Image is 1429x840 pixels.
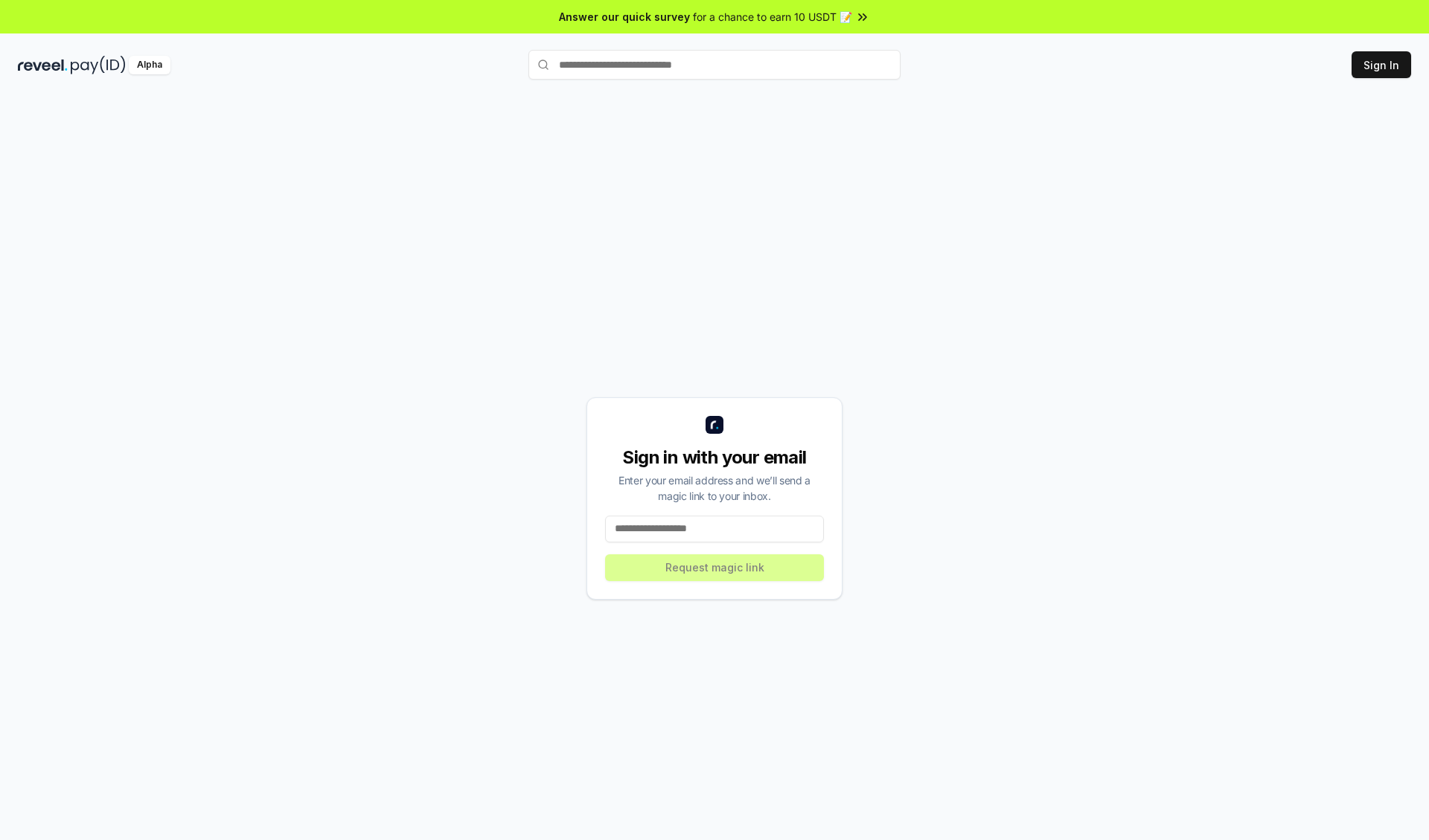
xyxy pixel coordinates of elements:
div: Alpha [129,56,170,74]
span: Answer our quick survey [559,9,690,25]
div: Enter your email address and we’ll send a magic link to your inbox. [605,472,824,504]
img: pay_id [71,56,126,74]
div: Sign in with your email [605,446,824,469]
img: reveel_dark [18,56,68,74]
span: for a chance to earn 10 USDT 📝 [693,9,852,25]
button: Sign In [1352,51,1411,78]
img: logo_small [706,416,723,434]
